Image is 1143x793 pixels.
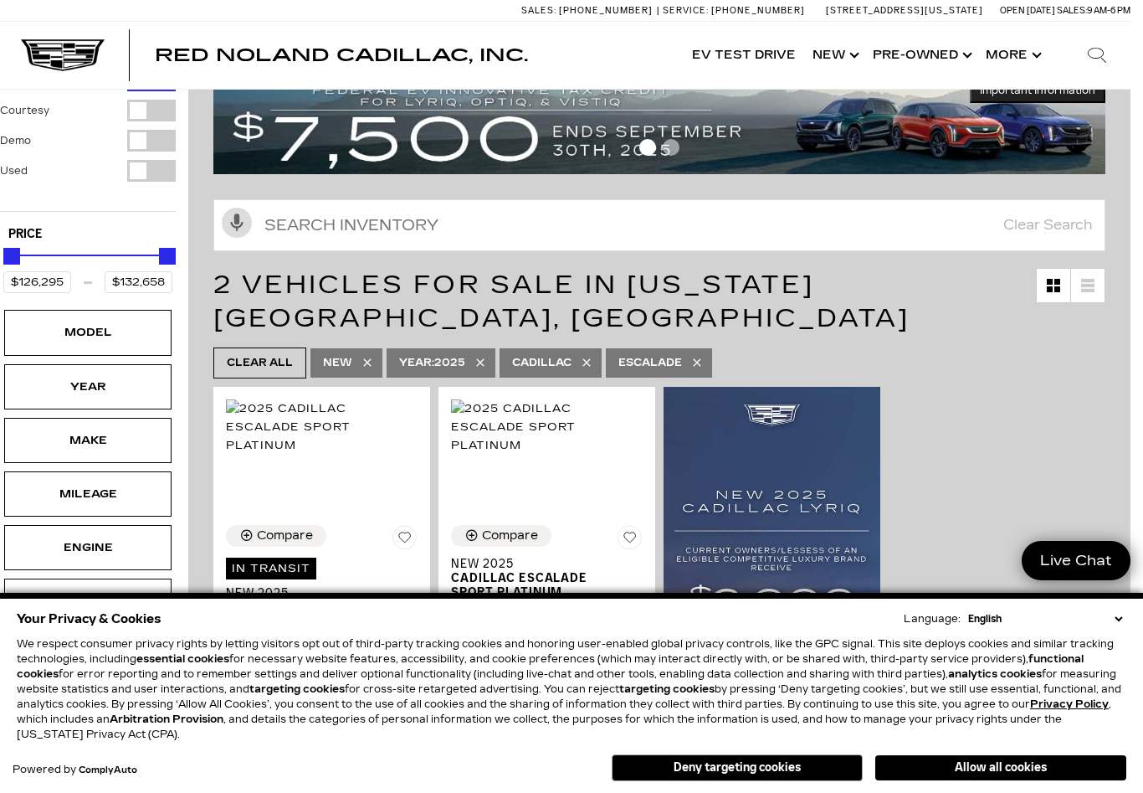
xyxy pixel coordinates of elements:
span: [PHONE_NUMBER] [559,5,653,16]
div: MakeMake [4,418,172,463]
button: Compare Vehicle [451,525,551,547]
span: 2 Vehicles for Sale in [US_STATE][GEOGRAPHIC_DATA], [GEOGRAPHIC_DATA] [213,270,910,333]
select: Language Select [964,611,1126,626]
div: EngineEngine [4,525,172,570]
span: Year : [399,357,434,368]
strong: essential cookies [136,653,229,665]
div: Powered by [13,765,137,775]
span: New 2025 [451,557,630,571]
button: Save Vehicle [392,525,418,557]
span: Live Chat [1032,551,1120,570]
span: Red Noland Cadillac, Inc. [155,45,528,65]
span: 9 AM-6 PM [1087,5,1130,16]
div: Make [46,431,130,450]
a: Pre-Owned [864,22,977,89]
img: 2025 Cadillac Escalade Sport Platinum [451,399,643,455]
span: Important Information [980,84,1095,97]
span: Cadillac [512,353,571,373]
a: New [804,22,864,89]
button: Save Vehicle [618,525,643,557]
a: In TransitNew 2025Cadillac Escalade Sport Platinum [226,557,418,629]
span: Sales: [1057,5,1087,16]
img: Cadillac Dark Logo with Cadillac White Text [21,39,105,71]
input: Search Inventory [213,199,1105,251]
div: Compare [482,528,538,543]
a: Red Noland Cadillac, Inc. [155,47,528,64]
a: Privacy Policy [1030,698,1109,710]
button: Allow all cookies [875,755,1126,780]
img: vrp-tax-ending-august-version [213,78,1105,173]
div: ModelModel [4,310,172,355]
span: New [323,353,352,373]
strong: Arbitration Provision [110,713,223,725]
span: Your Privacy & Cookies [17,607,161,631]
button: Compare Vehicle [226,525,326,547]
span: Cadillac Escalade Sport Platinum [451,571,630,600]
a: Service: [PHONE_NUMBER] [657,6,809,15]
div: Color [46,592,130,610]
button: More [977,22,1047,89]
span: [PHONE_NUMBER] [711,5,805,16]
div: Minimum Price [3,248,20,265]
a: EV Test Drive [684,22,804,89]
strong: targeting cookies [249,683,345,695]
div: Year [46,378,130,396]
a: ComplyAuto [79,765,137,775]
span: In Transit [226,558,316,579]
div: Price [3,242,172,293]
a: Live Chat [1022,541,1130,580]
p: We respect consumer privacy rights by letting visitors opt out of third-party tracking cookies an... [17,636,1126,742]
span: New 2025 [226,586,405,600]
input: Maximum [105,271,172,293]
div: Compare [257,528,313,543]
span: Service: [663,5,709,16]
h5: Price [8,227,167,242]
strong: targeting cookies [619,683,715,695]
strong: analytics cookies [948,668,1042,680]
span: Go to slide 2 [663,139,679,156]
div: Language: [904,614,961,624]
img: 2025 Cadillac Escalade Sport Platinum [226,399,418,455]
span: Clear All [227,353,293,373]
span: 2025 [399,353,465,373]
svg: Click to toggle on voice search [222,208,252,238]
button: Deny targeting cookies [612,754,863,781]
div: Model [46,323,130,342]
span: Sales: [521,5,556,16]
div: YearYear [4,364,172,409]
span: Go to slide 1 [639,139,656,156]
button: Important Information [970,78,1105,103]
a: New 2025Cadillac Escalade Sport Platinum [451,557,643,600]
div: Engine [46,538,130,557]
span: Escalade [618,353,682,373]
a: [STREET_ADDRESS][US_STATE] [826,5,983,16]
div: Maximum Price [159,248,176,265]
span: Open [DATE] [1000,5,1055,16]
a: Sales: [PHONE_NUMBER] [521,6,657,15]
div: Mileage [46,485,130,503]
input: Minimum [3,271,71,293]
div: MileageMileage [4,471,172,517]
div: ColorColor [4,579,172,624]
